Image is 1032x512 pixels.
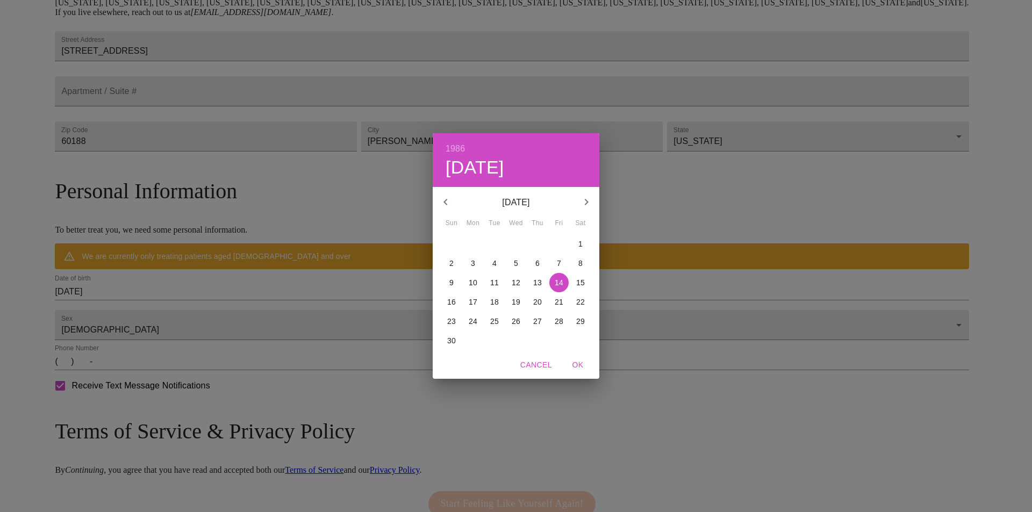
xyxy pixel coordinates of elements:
[447,316,456,327] p: 23
[463,273,483,292] button: 10
[576,297,585,307] p: 22
[549,218,569,229] span: Fri
[557,258,561,269] p: 7
[469,297,477,307] p: 17
[571,273,590,292] button: 15
[485,218,504,229] span: Tue
[458,196,574,209] p: [DATE]
[528,273,547,292] button: 13
[506,254,526,273] button: 5
[549,273,569,292] button: 14
[485,254,504,273] button: 4
[463,218,483,229] span: Mon
[512,316,520,327] p: 26
[446,141,465,156] button: 1986
[533,297,542,307] p: 20
[561,355,595,375] button: OK
[492,258,497,269] p: 4
[463,254,483,273] button: 3
[490,316,499,327] p: 25
[514,258,518,269] p: 5
[549,254,569,273] button: 7
[469,277,477,288] p: 10
[516,355,556,375] button: Cancel
[485,312,504,331] button: 25
[463,312,483,331] button: 24
[578,258,583,269] p: 8
[571,292,590,312] button: 22
[471,258,475,269] p: 3
[533,277,542,288] p: 13
[506,292,526,312] button: 19
[442,331,461,350] button: 30
[578,239,583,249] p: 1
[506,312,526,331] button: 26
[485,292,504,312] button: 18
[449,258,454,269] p: 2
[506,273,526,292] button: 12
[571,218,590,229] span: Sat
[447,335,456,346] p: 30
[565,358,591,372] span: OK
[533,316,542,327] p: 27
[549,292,569,312] button: 21
[463,292,483,312] button: 17
[535,258,540,269] p: 6
[571,254,590,273] button: 8
[442,273,461,292] button: 9
[442,218,461,229] span: Sun
[555,297,563,307] p: 21
[447,297,456,307] p: 16
[555,277,563,288] p: 14
[442,312,461,331] button: 23
[449,277,454,288] p: 9
[490,277,499,288] p: 11
[485,273,504,292] button: 11
[512,297,520,307] p: 19
[571,312,590,331] button: 29
[469,316,477,327] p: 24
[571,234,590,254] button: 1
[506,218,526,229] span: Wed
[446,156,504,179] button: [DATE]
[442,292,461,312] button: 16
[576,277,585,288] p: 15
[512,277,520,288] p: 12
[528,254,547,273] button: 6
[576,316,585,327] p: 29
[549,312,569,331] button: 28
[490,297,499,307] p: 18
[528,218,547,229] span: Thu
[528,292,547,312] button: 20
[520,358,552,372] span: Cancel
[442,254,461,273] button: 2
[528,312,547,331] button: 27
[555,316,563,327] p: 28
